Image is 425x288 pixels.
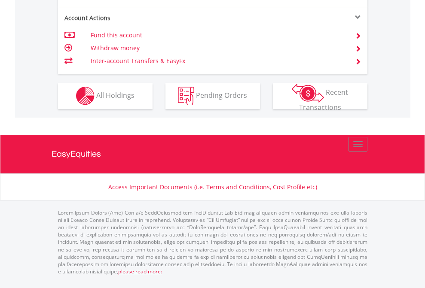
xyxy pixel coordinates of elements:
[196,91,247,100] span: Pending Orders
[91,29,345,42] td: Fund this account
[91,42,345,55] td: Withdraw money
[178,87,194,105] img: pending_instructions-wht.png
[118,268,162,275] a: please read more:
[273,83,367,109] button: Recent Transactions
[96,91,135,100] span: All Holdings
[292,84,324,103] img: transactions-zar-wht.png
[58,14,213,22] div: Account Actions
[108,183,317,191] a: Access Important Documents (i.e. Terms and Conditions, Cost Profile etc)
[91,55,345,67] td: Inter-account Transfers & EasyFx
[52,135,374,173] a: EasyEquities
[58,209,367,275] p: Lorem Ipsum Dolors (Ame) Con a/e SeddOeiusmod tem InciDiduntut Lab Etd mag aliquaen admin veniamq...
[299,88,349,112] span: Recent Transactions
[76,87,95,105] img: holdings-wht.png
[165,83,260,109] button: Pending Orders
[58,83,153,109] button: All Holdings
